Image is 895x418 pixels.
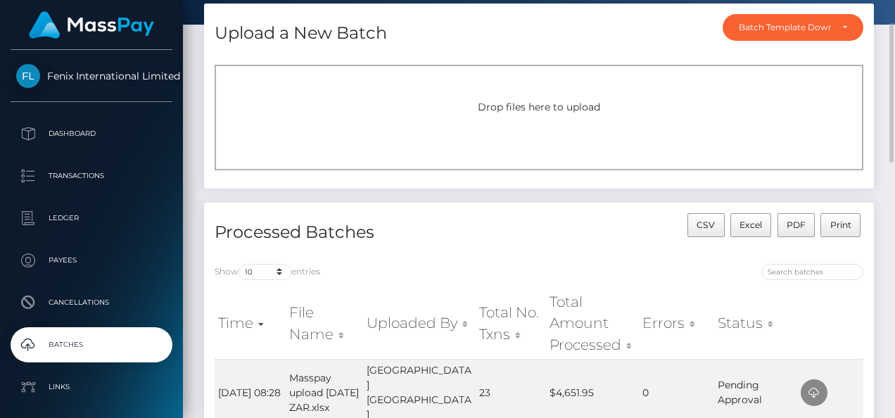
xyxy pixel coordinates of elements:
p: Transactions [16,165,167,186]
p: Payees [16,250,167,271]
span: Drop files here to upload [478,101,600,113]
span: CSV [697,220,715,230]
h4: Processed Batches [215,220,528,245]
button: PDF [777,213,815,237]
a: Batches [11,327,172,362]
span: Print [830,220,851,230]
button: CSV [687,213,725,237]
p: Ledger [16,208,167,229]
p: Batches [16,334,167,355]
span: PDF [787,220,806,230]
th: Time: activate to sort column ascending [215,288,286,359]
a: Dashboard [11,116,172,151]
button: Excel [730,213,772,237]
th: Uploaded By: activate to sort column ascending [363,288,476,359]
label: Show entries [215,264,320,280]
h4: Upload a New Batch [215,21,387,46]
th: Errors: activate to sort column ascending [639,288,714,359]
a: Ledger [11,201,172,236]
div: Batch Template Download [739,22,831,33]
button: Print [820,213,861,237]
img: MassPay Logo [29,11,154,39]
select: Showentries [239,264,291,280]
span: Fenix International Limited [11,70,172,82]
th: Total No. Txns: activate to sort column ascending [476,288,546,359]
button: Batch Template Download [723,14,863,41]
p: Links [16,376,167,398]
th: Total Amount Processed: activate to sort column ascending [546,288,639,359]
a: Payees [11,243,172,278]
input: Search batches [761,264,863,280]
span: Excel [740,220,762,230]
th: File Name: activate to sort column ascending [286,288,363,359]
th: Status: activate to sort column ascending [714,288,797,359]
a: Links [11,369,172,405]
img: Fenix International Limited [16,64,40,88]
p: Cancellations [16,292,167,313]
a: Transactions [11,158,172,194]
p: Dashboard [16,123,167,144]
a: Cancellations [11,285,172,320]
